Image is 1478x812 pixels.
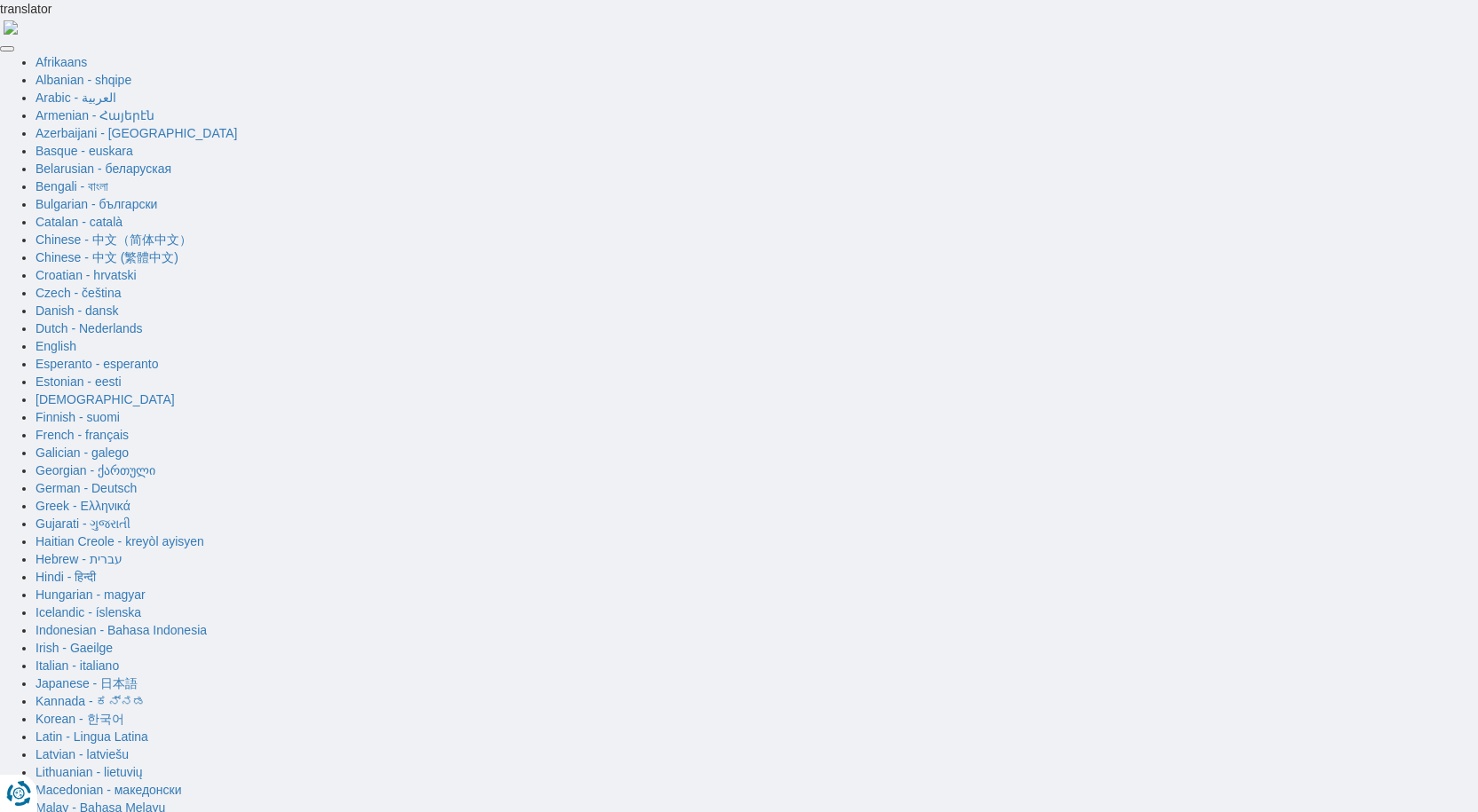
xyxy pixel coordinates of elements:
a: Armenian - Հայերէն [36,108,154,122]
a: Japanese - 日本語 [36,676,138,690]
a: [DEMOGRAPHIC_DATA] [36,392,175,406]
a: Esperanto - esperanto [36,357,159,371]
a: Macedonian - македонски [36,783,182,797]
a: Gujarati - ગુજરાતી [36,516,130,531]
a: French - français [36,428,129,442]
a: Hungarian - magyar [36,587,146,602]
a: Estonian - eesti [36,374,122,389]
img: right-arrow.png [4,20,18,35]
a: Arabic - ‎‫العربية‬‎ [36,91,116,105]
a: Basque - euskara [36,144,133,158]
a: Georgian - ქართული [36,463,155,477]
a: Czech - čeština [36,286,121,300]
a: Latin - Lingua Latina [36,729,148,744]
a: Galician - galego [36,445,129,460]
a: Latvian - latviešu [36,747,129,761]
a: Korean - 한국어 [36,712,124,726]
a: Irish - Gaeilge [36,641,113,655]
a: Kannada - ಕನ್ನಡ [36,694,146,708]
a: Bulgarian - български [36,197,157,211]
a: Afrikaans [36,55,87,69]
a: Haitian Creole - kreyòl ayisyen [36,534,204,548]
a: Bengali - বাংলা [36,179,108,193]
a: German - Deutsch [36,481,137,495]
a: Chinese - 中文 (繁體中文) [36,250,178,264]
a: Icelandic - íslenska [36,605,141,619]
a: Lithuanian - lietuvių [36,765,143,779]
a: Finnish - suomi [36,410,120,424]
a: Indonesian - Bahasa Indonesia [36,623,207,637]
a: Chinese - 中文（简体中文） [36,233,192,247]
a: Azerbaijani - [GEOGRAPHIC_DATA] [36,126,237,140]
a: Greek - Ελληνικά [36,499,130,513]
a: Belarusian - беларуская [36,162,171,176]
a: Dutch - Nederlands [36,321,143,335]
a: Danish - dansk [36,304,118,318]
a: Albanian - shqipe [36,73,131,87]
a: Catalan - català [36,215,123,229]
a: Hebrew - ‎‫עברית‬‎ [36,552,123,566]
a: English [36,339,76,353]
a: Croatian - hrvatski [36,268,137,282]
a: Hindi - हिन्दी [36,570,96,584]
a: Italian - italiano [36,658,119,673]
